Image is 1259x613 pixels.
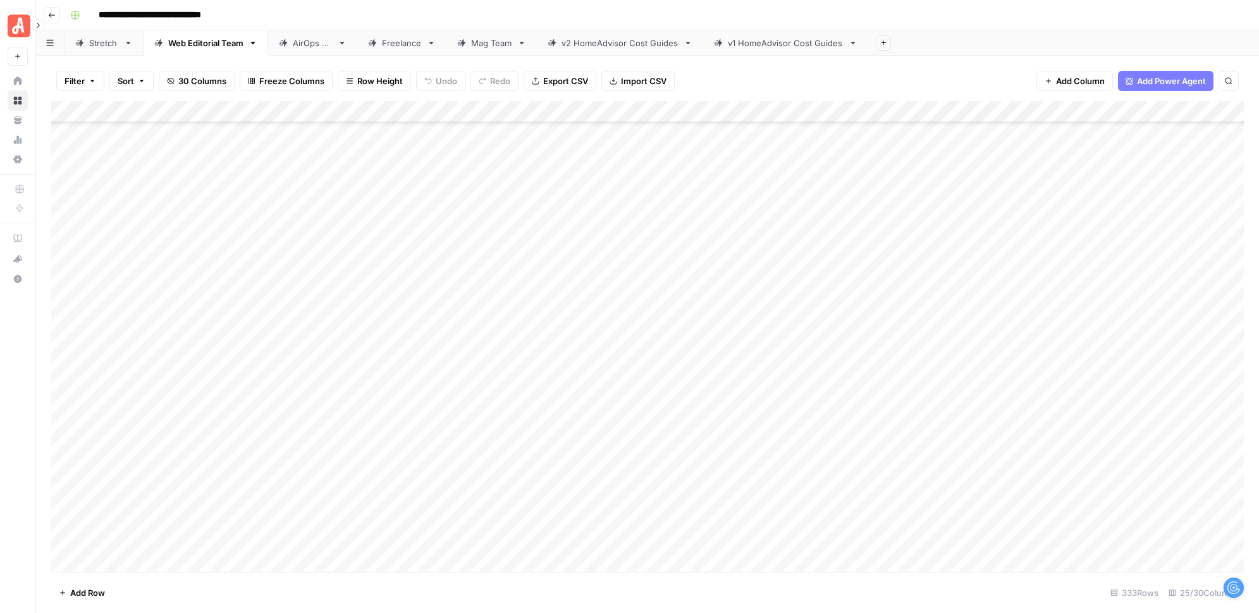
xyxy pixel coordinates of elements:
[728,37,844,49] div: v1 HomeAdvisor Cost Guides
[357,30,446,56] a: Freelance
[168,37,243,49] div: Web Editorial Team
[8,110,28,130] a: Your Data
[118,75,134,87] span: Sort
[64,75,85,87] span: Filter
[8,71,28,91] a: Home
[537,30,703,56] a: v2 HomeAdvisor Cost Guides
[524,71,596,91] button: Export CSV
[621,75,666,87] span: Import CSV
[416,71,465,91] button: Undo
[446,30,537,56] a: Mag Team
[159,71,235,91] button: 30 Columns
[8,149,28,170] a: Settings
[1056,75,1105,87] span: Add Column
[8,10,28,42] button: Workspace: Angi
[436,75,457,87] span: Undo
[293,37,333,49] div: AirOps QA
[703,30,868,56] a: v1 HomeAdvisor Cost Guides
[8,228,28,249] a: AirOps Academy
[562,37,679,49] div: v2 HomeAdvisor Cost Guides
[268,30,357,56] a: AirOps QA
[178,75,226,87] span: 30 Columns
[8,130,28,150] a: Usage
[89,37,119,49] div: Stretch
[8,249,28,269] button: What's new?
[8,15,30,37] img: Angi Logo
[490,75,510,87] span: Redo
[543,75,588,87] span: Export CSV
[382,37,422,49] div: Freelance
[357,75,403,87] span: Row Height
[601,71,675,91] button: Import CSV
[64,30,144,56] a: Stretch
[1164,583,1244,603] div: 25/30 Columns
[109,71,154,91] button: Sort
[259,75,324,87] span: Freeze Columns
[338,71,411,91] button: Row Height
[51,583,113,603] button: Add Row
[56,71,104,91] button: Filter
[8,249,27,268] div: What's new?
[1105,583,1164,603] div: 333 Rows
[70,586,105,599] span: Add Row
[1036,71,1113,91] button: Add Column
[8,90,28,111] a: Browse
[8,269,28,289] button: Help + Support
[1137,75,1206,87] span: Add Power Agent
[1118,71,1213,91] button: Add Power Agent
[470,71,519,91] button: Redo
[471,37,512,49] div: Mag Team
[144,30,268,56] a: Web Editorial Team
[240,71,333,91] button: Freeze Columns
